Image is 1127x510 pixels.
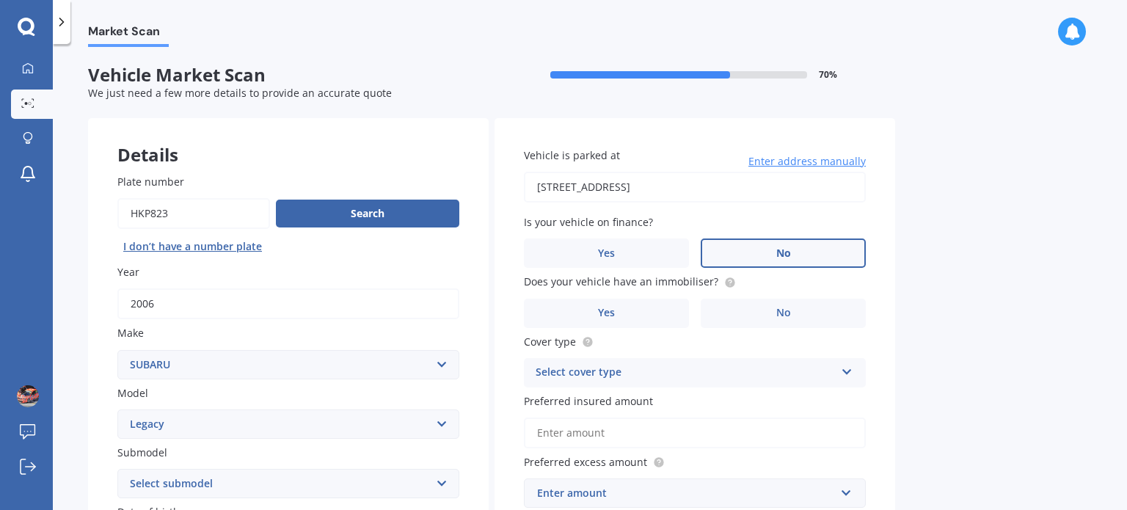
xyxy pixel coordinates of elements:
span: Model [117,386,148,400]
input: YYYY [117,288,459,319]
span: Make [117,327,144,340]
span: Yes [598,307,615,319]
span: Enter address manually [748,154,866,169]
div: Enter amount [537,485,835,501]
button: Search [276,200,459,227]
div: Select cover type [536,364,835,382]
button: I don’t have a number plate [117,235,268,258]
span: No [776,307,791,319]
span: No [776,247,791,260]
span: Preferred excess amount [524,455,647,469]
span: We just need a few more details to provide an accurate quote [88,86,392,100]
input: Enter amount [524,418,866,448]
span: Yes [598,247,615,260]
div: Details [88,118,489,162]
span: Plate number [117,175,184,189]
span: 70 % [819,70,837,80]
span: Vehicle is parked at [524,148,620,162]
input: Enter address [524,172,866,203]
span: Submodel [117,445,167,459]
span: Vehicle Market Scan [88,65,492,86]
span: Preferred insured amount [524,394,653,408]
span: Market Scan [88,24,169,44]
input: Enter plate number [117,198,270,229]
span: Is your vehicle on finance? [524,215,653,229]
span: Does your vehicle have an immobiliser? [524,275,718,289]
span: Cover type [524,335,576,349]
span: Year [117,265,139,279]
img: ACg8ocK1sgyn6uqXsFSEUWtVh0VxjSqkrjZPwa_F1kQDVRUHU2m6cgw=s96-c [17,385,39,407]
